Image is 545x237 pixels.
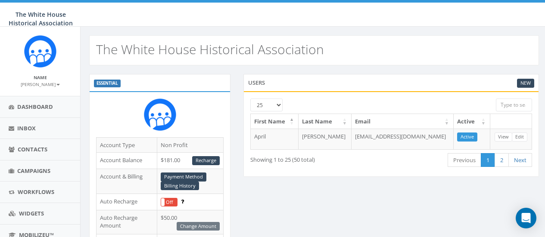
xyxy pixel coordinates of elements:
span: Inbox [17,124,36,132]
a: Recharge [192,156,220,165]
td: Non Profit [157,137,224,153]
th: Email: activate to sort column ascending [352,114,454,129]
td: Auto Recharge [97,194,157,210]
input: Type to search [496,98,532,111]
th: Active: activate to sort column ascending [454,114,490,129]
span: Enable to prevent campaign failure. [181,197,184,205]
td: [PERSON_NAME] [299,129,352,149]
td: $50.00 [157,210,224,234]
td: Account Balance [97,153,157,169]
small: Name [34,74,47,80]
th: Last Name: activate to sort column ascending [299,114,352,129]
a: View [495,132,512,142]
td: Account Type [97,137,157,153]
a: Billing History [161,182,199,191]
a: 2 [495,153,509,167]
th: First Name: activate to sort column descending [251,114,299,129]
span: Widgets [19,209,44,217]
td: [EMAIL_ADDRESS][DOMAIN_NAME] [352,129,454,149]
span: Workflows [18,188,54,196]
div: OnOff [161,198,178,206]
td: April [251,129,299,149]
img: Rally_Corp_Icon.png [24,35,56,68]
a: Previous [448,153,481,167]
img: Rally_Corp_Icon.png [144,98,176,131]
div: Showing 1 to 25 (50 total) [250,152,360,164]
a: 1 [481,153,495,167]
div: Open Intercom Messenger [516,208,536,228]
a: Edit [512,132,527,142]
h2: The White House Historical Association [96,42,324,56]
td: Auto Recharge Amount [97,210,157,234]
a: New [517,79,534,88]
a: Payment Method [161,172,206,182]
span: Dashboard [17,103,53,111]
div: Users [243,74,539,91]
span: Contacts [18,145,47,153]
a: Active [457,132,477,142]
a: [PERSON_NAME] [21,80,60,88]
td: Account & Billing [97,169,157,194]
label: Off [161,198,177,206]
small: [PERSON_NAME] [21,81,60,87]
span: The White House Historical Association [9,10,73,27]
label: ESSENTIAL [94,80,121,87]
span: Campaigns [17,167,50,175]
td: $181.00 [157,153,224,169]
a: Next [508,153,532,167]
